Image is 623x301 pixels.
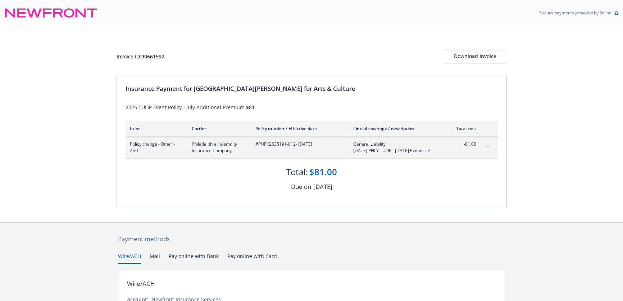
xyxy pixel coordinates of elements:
span: General Liability [353,141,438,147]
div: Carrier [192,125,244,132]
span: #PHPK2635191-012 - [DATE] [255,141,342,147]
button: Pay online with Card [227,252,277,264]
span: $81.00 [449,141,476,147]
div: Invoice ID: 90661592 [117,53,164,60]
span: Philadelphia Indemnity Insurance Company [192,141,244,154]
span: Policy change - Other - Add [130,141,180,154]
div: Wire/ACH [127,279,155,288]
div: Due on [291,182,311,191]
button: Download Invoice [444,49,507,63]
button: expand content [482,141,494,152]
div: Total: [286,166,308,178]
button: Mail [150,252,160,264]
span: [DATE] PHLY TULIP - [DATE] Events = 2 [353,147,438,154]
button: Pay online with Bank [169,252,219,264]
div: 2025 TULIP Event Policy - July Additional Premium $81 [126,103,498,111]
div: $81.00 [309,166,337,178]
span: General Liability[DATE] PHLY TULIP - [DATE] Events = 2 [353,141,438,154]
button: Wire/ACH [118,252,141,264]
div: Insurance Payment for [GEOGRAPHIC_DATA][PERSON_NAME] for Arts & Culture [126,84,498,93]
div: Payment methods [118,234,505,244]
div: Policy number / Effective date [255,125,342,132]
p: Secure payments provided by Stripe [539,10,611,16]
div: Policy change - Other - AddPhiladelphia Indemnity Insurance Company#PHPK2635191-012- [DATE]Genera... [126,137,498,158]
div: Total cost [449,125,476,132]
div: Item [130,125,180,132]
div: [DATE] [313,182,332,191]
div: Line of coverage / description [353,125,438,132]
